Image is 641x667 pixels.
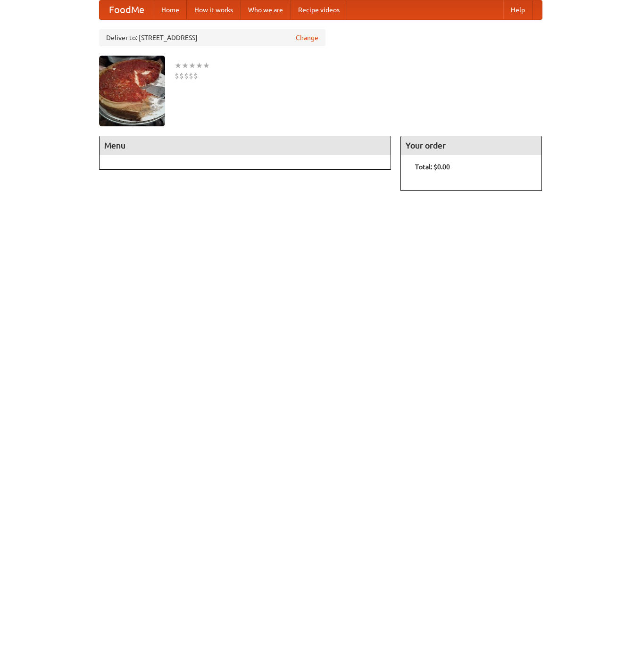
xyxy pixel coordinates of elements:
li: $ [175,71,179,81]
li: $ [189,71,193,81]
a: Who we are [241,0,291,19]
li: $ [184,71,189,81]
b: Total: $0.00 [415,163,450,171]
li: ★ [196,60,203,71]
li: ★ [189,60,196,71]
a: How it works [187,0,241,19]
img: angular.jpg [99,56,165,126]
div: Deliver to: [STREET_ADDRESS] [99,29,325,46]
a: Recipe videos [291,0,347,19]
h4: Menu [100,136,391,155]
li: $ [193,71,198,81]
li: ★ [182,60,189,71]
li: ★ [203,60,210,71]
a: Home [154,0,187,19]
a: FoodMe [100,0,154,19]
li: $ [179,71,184,81]
li: ★ [175,60,182,71]
a: Change [296,33,318,42]
a: Help [503,0,533,19]
h4: Your order [401,136,541,155]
